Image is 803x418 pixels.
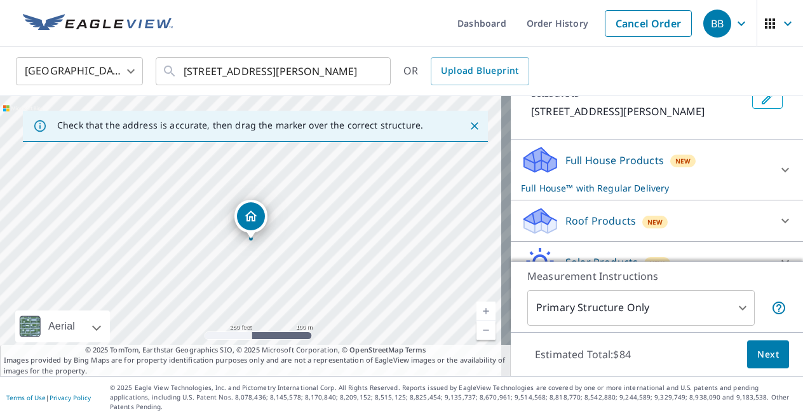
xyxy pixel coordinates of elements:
p: © 2025 Eagle View Technologies, Inc. and Pictometry International Corp. All Rights Reserved. Repo... [110,383,797,412]
p: [STREET_ADDRESS][PERSON_NAME] [531,104,747,119]
span: New [649,258,665,268]
p: Measurement Instructions [527,268,786,284]
span: Next [757,347,779,363]
p: Roof Products [565,213,636,228]
div: Aerial [15,310,110,342]
span: Your report will include only the primary structure on the property. For example, a detached gara... [771,300,786,316]
p: Full House Products [565,153,664,168]
button: Close [466,118,483,134]
button: Edit building 1 [752,88,783,109]
span: © 2025 TomTom, Earthstar Geographics SIO, © 2025 Microsoft Corporation, © [85,345,426,356]
div: Roof ProductsNew [521,206,793,236]
a: Upload Blueprint [431,57,529,85]
div: Full House ProductsNewFull House™ with Regular Delivery [521,145,793,195]
img: EV Logo [23,14,173,33]
a: Privacy Policy [50,393,91,402]
a: Current Level 17, Zoom Out [476,321,496,340]
div: Aerial [44,310,79,342]
a: OpenStreetMap [349,345,403,354]
a: Terms of Use [6,393,46,402]
div: Primary Structure Only [527,290,755,326]
span: New [647,217,663,227]
p: Check that the address is accurate, then drag the marker over the correct structure. [57,120,423,131]
p: Full House™ with Regular Delivery [521,181,770,195]
span: Upload Blueprint [441,63,518,79]
div: BB [703,10,731,38]
span: New [675,156,691,166]
div: [GEOGRAPHIC_DATA] [16,53,143,89]
a: Cancel Order [605,10,692,37]
a: Current Level 17, Zoom In [476,302,496,321]
p: Estimated Total: $84 [525,340,641,368]
div: OR [403,57,529,85]
button: Next [747,340,789,369]
a: Terms [405,345,426,354]
div: Dropped pin, building 1, Residential property, 2901 N Kinyon Ave Tampa, FL 33602 [234,200,267,239]
input: Search by address or latitude-longitude [184,53,365,89]
div: Solar ProductsNew [521,247,793,277]
p: | [6,394,91,401]
p: Solar Products [565,254,638,270]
